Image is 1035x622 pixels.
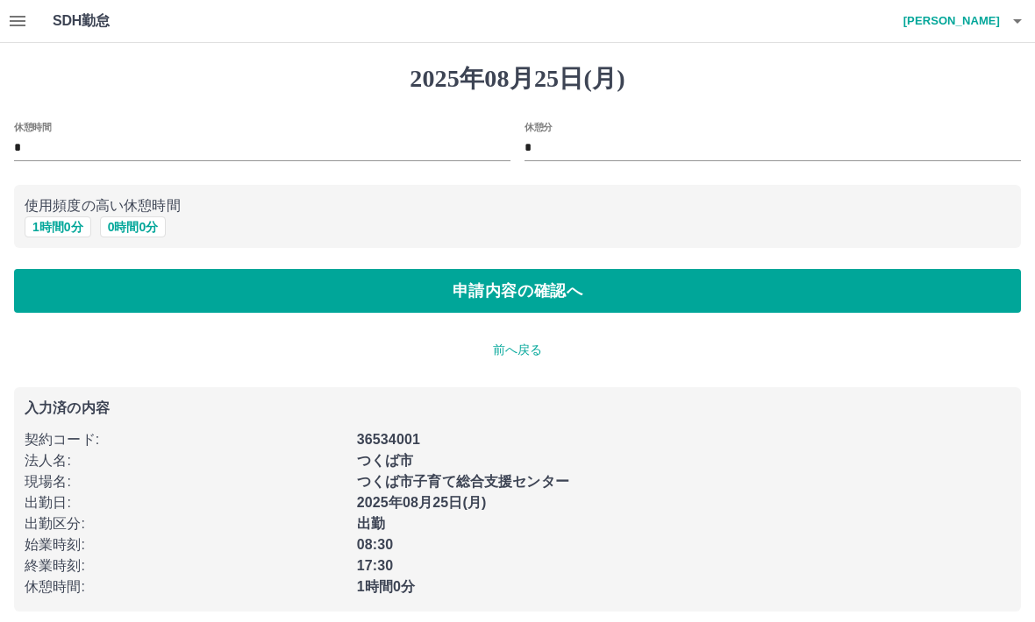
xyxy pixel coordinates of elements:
[357,516,385,531] b: 出勤
[357,579,416,594] b: 1時間0分
[25,492,346,513] p: 出勤日 :
[25,401,1010,415] p: 入力済の内容
[14,120,51,133] label: 休憩時間
[25,471,346,492] p: 現場名 :
[14,64,1021,94] h1: 2025年08月25日(月)
[25,429,346,450] p: 契約コード :
[25,513,346,534] p: 出勤区分 :
[357,453,414,468] b: つくば市
[100,216,167,237] button: 0時間0分
[357,558,394,573] b: 17:30
[25,195,1010,216] p: 使用頻度の高い休憩時間
[25,450,346,471] p: 法人名 :
[14,341,1021,359] p: 前へ戻る
[357,495,487,510] b: 2025年08月25日(月)
[357,474,569,489] b: つくば市子育て総合支援センター
[25,555,346,576] p: 終業時刻 :
[25,576,346,597] p: 休憩時間 :
[357,537,394,552] b: 08:30
[525,120,553,133] label: 休憩分
[357,432,420,447] b: 36534001
[14,269,1021,313] button: 申請内容の確認へ
[25,216,91,237] button: 1時間0分
[25,534,346,555] p: 始業時刻 :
